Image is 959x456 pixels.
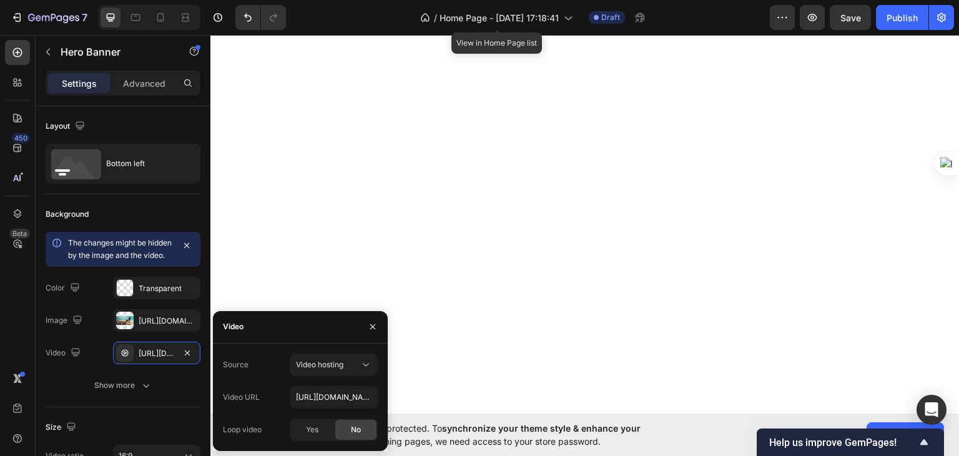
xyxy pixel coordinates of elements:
div: [URL][DOMAIN_NAME] [139,348,175,359]
div: Loop video [223,424,262,435]
span: Save [840,12,861,23]
div: Background [46,209,89,220]
button: Save [830,5,871,30]
span: Help us improve GemPages! [769,437,917,449]
span: Your page is password protected. To when designing pages, we need access to your store password. [290,422,689,448]
div: 450 [12,133,30,143]
iframe: Design area [210,35,959,414]
span: Home Page - [DATE] 17:18:41 [440,11,559,24]
input: E.g: https://gempages.net [290,386,378,409]
span: Video hosting [296,360,343,369]
p: Settings [62,77,97,90]
p: 7 [82,10,87,25]
button: 7 [5,5,93,30]
p: Advanced [123,77,165,90]
div: Show more [94,379,152,392]
div: Transparent [139,283,197,294]
div: Color [46,280,82,297]
span: / [434,11,437,24]
div: Video [223,321,243,332]
div: Size [46,419,79,436]
button: Video hosting [290,354,378,376]
div: Video [46,345,83,362]
div: Video URL [223,392,260,403]
div: Beta [9,229,30,239]
span: synchronize your theme style & enhance your experience [290,423,641,447]
div: Bottom left [106,149,182,178]
div: Open Intercom Messenger [917,395,947,425]
span: Draft [601,12,620,23]
div: Source [223,359,248,370]
button: Publish [876,5,928,30]
div: Layout [46,118,87,135]
button: Allow access [867,422,944,447]
button: Show more [46,374,200,397]
button: Show survey - Help us improve GemPages! [769,435,932,450]
div: Publish [887,11,918,24]
div: Image [46,312,85,329]
span: The changes might be hidden by the image and the video. [68,238,172,260]
span: Yes [306,424,318,435]
p: Hero Banner [61,44,167,59]
div: [URL][DOMAIN_NAME] [139,315,197,327]
span: No [351,424,361,435]
div: Undo/Redo [235,5,286,30]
